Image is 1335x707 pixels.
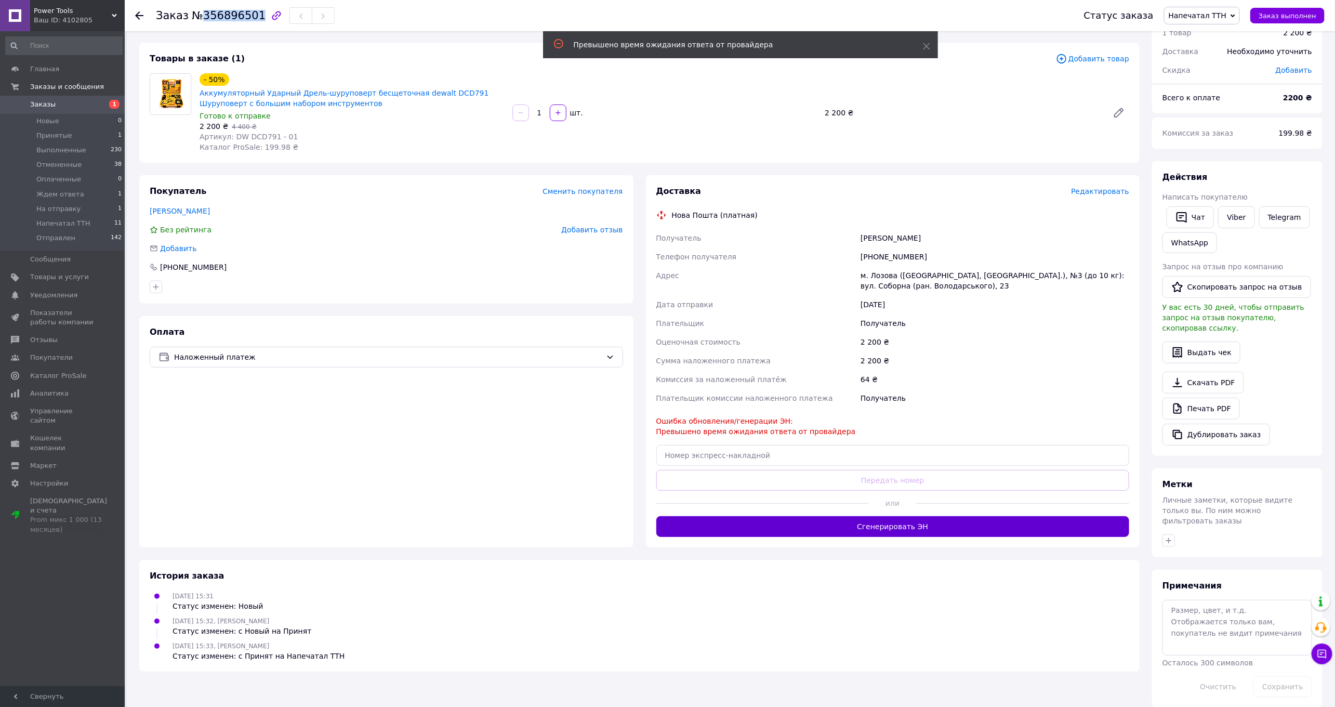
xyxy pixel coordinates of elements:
[135,10,143,21] div: Вернуться назад
[30,64,59,74] span: Главная
[200,73,229,86] div: - 50%
[656,375,787,384] span: Комиссия за наложенный платёж
[1167,206,1214,228] button: Чат
[656,234,702,242] span: Получатель
[1162,172,1208,182] span: Действия
[858,266,1131,295] div: м. Лозова ([GEOGRAPHIC_DATA], [GEOGRAPHIC_DATA].), №3 (до 10 кг): вул. Соборна (ран. Володарськог...
[1162,129,1234,137] span: Комиссия за заказ
[858,351,1131,370] div: 2 200 ₴
[30,407,96,425] span: Управление сайтом
[36,146,86,155] span: Выполненные
[114,160,122,169] span: 38
[656,394,833,402] span: Плательщик комиссии наложенного платежа
[821,106,1104,120] div: 2 200 ₴
[36,160,82,169] span: Отмененные
[30,272,89,282] span: Товары и услуги
[36,116,59,126] span: Новые
[1071,187,1129,195] span: Редактировать
[656,417,856,436] span: Ошибка обновления/генерации ЭН: Превышено время ожидания ответа от провайдера
[109,100,120,109] span: 1
[1162,424,1270,446] button: Дублировать заказ
[173,601,263,611] div: Статус изменен: Новый
[567,108,584,118] div: шт.
[1162,193,1248,201] span: Написать покупателю
[173,643,269,650] span: [DATE] 15:33, [PERSON_NAME]
[1162,303,1304,332] span: У вас есть 30 дней, чтобы отправить запрос на отзыв покупателю, скопировав ссылку.
[1162,581,1222,591] span: Примечания
[669,210,760,220] div: Нова Пошта (платная)
[192,9,266,22] span: №356896501
[656,338,741,346] span: Оценочная стоимость
[232,123,256,130] span: 4 400 ₴
[1162,659,1253,667] span: Осталось 300 символов
[1221,40,1318,63] div: Необходимо уточнить
[1162,398,1240,420] a: Печать PDF
[858,389,1131,408] div: Получатель
[111,233,122,243] span: 142
[200,112,271,120] span: Готово к отправке
[173,593,214,600] span: [DATE] 15:31
[159,262,228,272] div: [PHONE_NUMBER]
[1169,11,1227,20] span: Напечатал ТТН
[858,370,1131,389] div: 64 ₴
[1259,12,1316,20] span: Заказ выполнен
[30,371,86,381] span: Каталог ProSale
[1162,29,1192,37] span: 1 товар
[543,187,623,195] span: Сменить покупателя
[150,77,191,111] img: Аккумуляторный Ударный Дрель-шуруповерт бесщеточная dewalt DCD791 Шуруповерт с большим набором ин...
[30,389,69,398] span: Аналитика
[858,295,1131,314] div: [DATE]
[656,445,1130,466] input: Номер экспресс-накладной
[1162,372,1244,394] a: Скачать PDF
[30,335,58,345] span: Отзывы
[656,516,1130,537] button: Сгенерировать ЭН
[160,244,196,253] span: Добавить
[574,40,897,50] div: Превышено время ожидания ответа от провайдера
[1279,129,1312,137] span: 199.98 ₴
[1162,94,1220,102] span: Всего к оплате
[1162,496,1293,525] span: Личные заметки, которые видите только вы. По ним можно фильтровать заказы
[118,190,122,199] span: 1
[656,253,737,261] span: Телефон получателя
[30,100,56,109] span: Заказы
[36,131,72,140] span: Принятые
[30,479,68,488] span: Настройки
[150,54,245,63] span: Товары в заказе (1)
[656,300,713,309] span: Дата отправки
[656,319,705,328] span: Плательщик
[1084,10,1154,21] div: Статус заказа
[36,175,81,184] span: Оплаченные
[36,233,75,243] span: Отправлен
[1162,47,1198,56] span: Доставка
[869,498,916,508] span: или
[1162,479,1193,489] span: Метки
[656,357,771,365] span: Сумма наложенного платежа
[30,82,104,91] span: Заказы и сообщения
[34,6,112,16] span: Power Tools
[30,496,107,534] span: [DEMOGRAPHIC_DATA] и счета
[173,626,311,636] div: Статус изменен: с Новый на Принят
[1250,8,1325,23] button: Заказ выполнен
[118,204,122,214] span: 1
[1312,644,1332,664] button: Чат с покупателем
[858,333,1131,351] div: 2 200 ₴
[1284,28,1312,38] div: 2 200 ₴
[1162,276,1311,298] button: Скопировать запрос на отзыв
[111,146,122,155] span: 230
[156,9,189,22] span: Заказ
[1162,342,1240,363] button: Выдать чек
[30,461,57,470] span: Маркет
[200,143,298,151] span: Каталог ProSale: 199.98 ₴
[1162,232,1217,253] a: WhatsApp
[1056,53,1129,64] span: Добавить товар
[36,204,81,214] span: На отправку
[1108,102,1129,123] a: Редактировать
[150,327,184,337] span: Оплата
[36,219,90,228] span: Напечатал ТТН
[656,186,702,196] span: Доставка
[36,190,84,199] span: Ждем ответа
[150,207,210,215] a: [PERSON_NAME]
[160,226,212,234] span: Без рейтинга
[1276,66,1312,74] span: Добавить
[1162,66,1191,74] span: Скидка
